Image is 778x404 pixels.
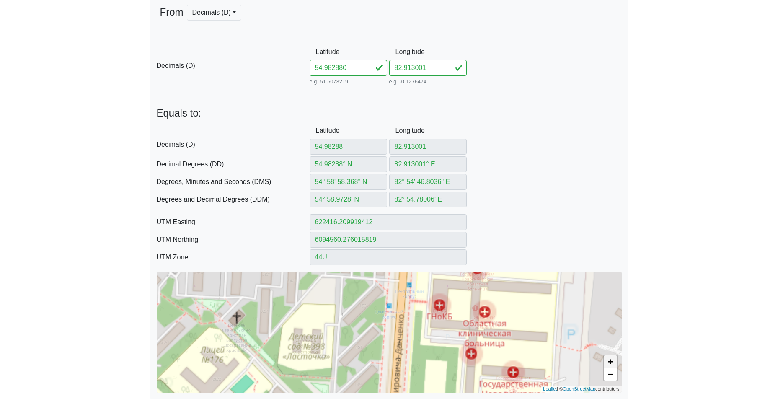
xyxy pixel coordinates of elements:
label: Latitude [310,44,336,60]
label: Latitude [310,123,336,139]
label: Longitude [389,123,415,139]
span: Degrees, Minutes and Seconds (DMS) [157,177,310,187]
label: UTM Northing [150,232,310,248]
span: Degrees and Decimal Degrees (DDM) [157,194,310,205]
a: Zoom in [604,355,617,368]
a: OpenStreetMap [563,386,595,391]
button: Decimals (D) [187,5,242,21]
p: Equals to: [157,107,622,119]
label: UTM Easting [150,214,310,230]
small: e.g. -0.1276474 [389,78,467,85]
label: UTM Zone [150,249,310,265]
span: Decimals (D) [157,140,310,150]
span: Decimals (D) [157,61,310,71]
label: Longitude [389,44,415,60]
span: Decimal Degrees (DD) [157,159,310,169]
div: | © contributors [541,386,621,393]
span: From [160,5,184,41]
small: e.g. 51.5073219 [310,78,387,85]
a: Zoom out [604,368,617,381]
a: Leaflet [543,386,557,391]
